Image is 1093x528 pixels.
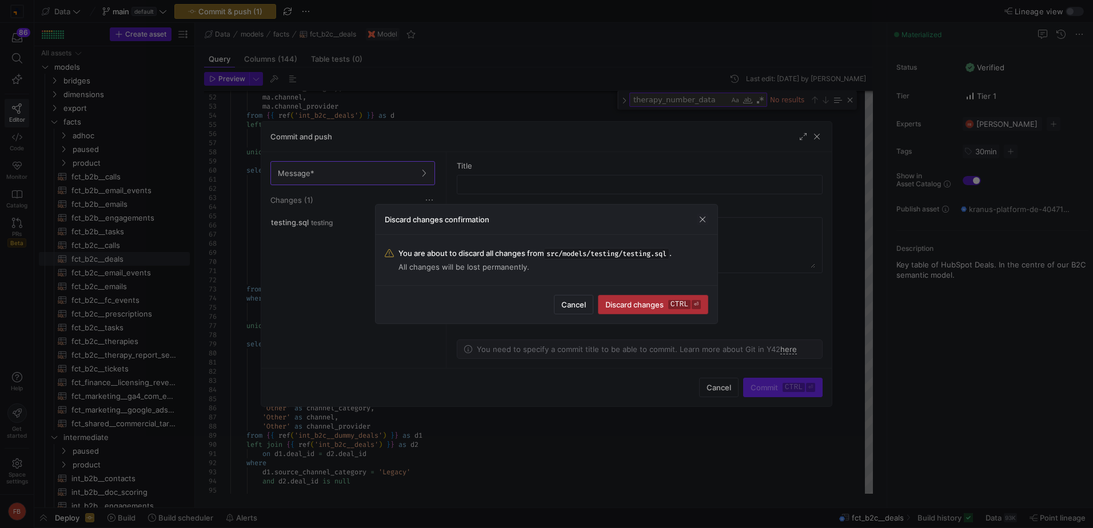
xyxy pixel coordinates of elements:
kbd: ctrl [668,300,691,309]
span: src/models/testing/testing.sql [544,248,669,259]
span: All changes will be lost permanently. [398,262,672,271]
button: Cancel [554,295,593,314]
kbd: ⏎ [692,300,701,309]
span: You are about to discard all changes from . [398,249,672,258]
span: Discard changes [605,300,701,309]
button: Discard changesctrl⏎ [598,295,708,314]
span: Cancel [561,300,586,309]
h3: Discard changes confirmation [385,215,489,224]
